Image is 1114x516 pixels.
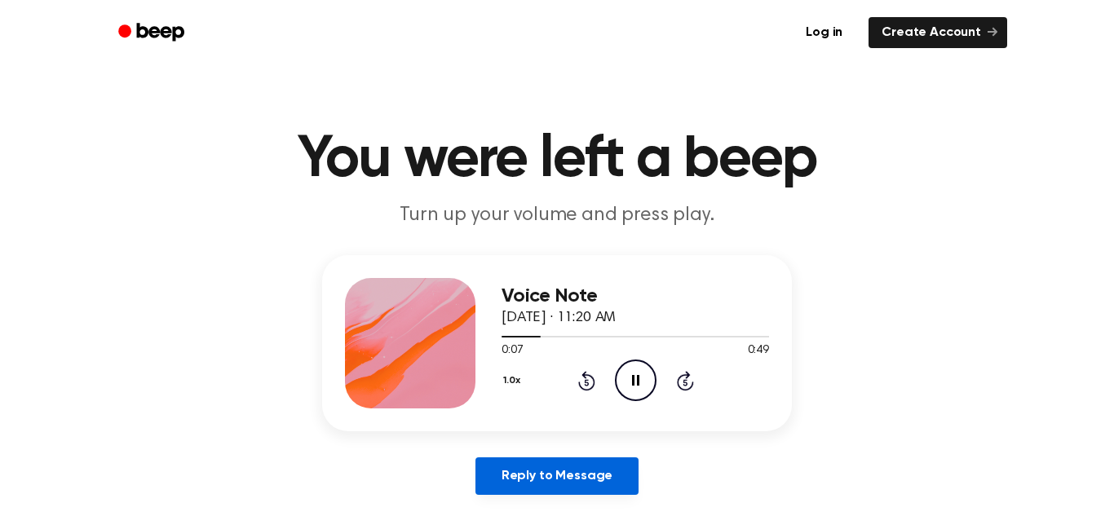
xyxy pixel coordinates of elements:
a: Reply to Message [475,457,639,495]
a: Beep [107,17,199,49]
h1: You were left a beep [139,130,975,189]
span: 0:07 [502,342,523,359]
a: Create Account [869,17,1007,48]
a: Log in [789,14,859,51]
p: Turn up your volume and press play. [244,202,870,229]
button: 1.0x [502,367,526,395]
span: [DATE] · 11:20 AM [502,311,616,325]
h3: Voice Note [502,285,769,307]
span: 0:49 [748,342,769,359]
